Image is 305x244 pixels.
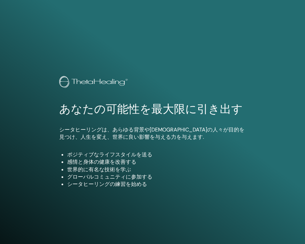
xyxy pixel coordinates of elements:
[67,173,246,181] li: グローバルコミュニティに参加する
[59,126,246,141] p: シータヒーリングは、あらゆる背景や[DEMOGRAPHIC_DATA]の人々が目的を見つけ、人生を変え、世界に良い影響を与える力を与えます.
[59,103,246,116] h1: あなたの可能性を最大限に引き出す
[67,151,246,158] li: ポジティブなライフスタイルを送る
[67,181,246,188] li: シータヒーリングの練習を始める
[67,166,246,173] li: 世界的に有名な技術を学ぶ
[67,158,246,166] li: 感情と身体の健康を改善する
